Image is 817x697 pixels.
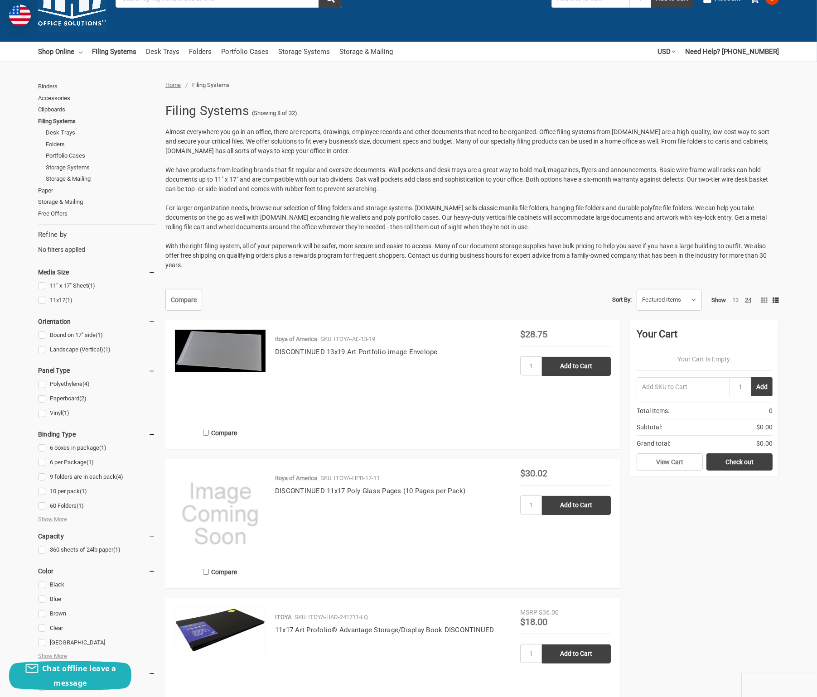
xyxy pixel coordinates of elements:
a: Polyethylene [38,378,155,390]
span: Show [711,297,726,303]
div: MSRP [520,608,537,617]
a: View Cart [637,453,703,471]
p: Itoya of America [275,335,317,344]
span: Show More [38,652,67,661]
a: Black [38,579,155,591]
iframe: Google Customer Reviews [742,673,817,697]
button: Chat offline leave a message [9,661,131,690]
button: Add [751,377,773,396]
span: (1) [99,444,106,451]
label: Sort By: [612,293,632,307]
span: (1) [113,546,121,553]
h5: Refine by [38,230,155,240]
a: Storage Systems [278,42,330,62]
a: Home [165,82,181,88]
p: SKU: ITOYA-HAD-241711-LQ [295,613,368,622]
a: Vinyl [38,407,155,419]
input: Add to Cart [542,357,611,376]
p: We have products from leading brands that fit regular and oversize documents. Wall pockets and de... [165,165,779,194]
a: Storage Systems [46,162,155,173]
label: Compare [175,425,266,440]
p: Almost everywhere you go in an office, there are reports, drawings, employee records and other do... [165,127,779,156]
span: $30.02 [520,468,547,479]
h5: Binding Type [38,429,155,440]
a: 11" x 17" Sheet [38,280,155,292]
span: (1) [96,332,103,338]
span: (1) [77,502,84,509]
a: Need Help? [PHONE_NUMBER] [685,42,779,62]
a: DISCONTINUED 11x17 Poly Glass Pages (10 Pages per Pack) [275,487,466,495]
span: $0.00 [756,439,773,448]
a: DISCONTINUED 13x19 Art Portfolio image Envelope [275,348,438,356]
div: No filters applied [38,230,155,254]
img: ProductDefault.gif [175,469,266,559]
a: 6 boxes in package [38,442,155,454]
span: (2) [79,395,87,402]
span: (1) [65,297,73,303]
a: Folders [46,139,155,150]
h5: Panel Type [38,365,155,376]
span: $0.00 [756,423,773,432]
span: Subtotal: [637,423,662,432]
p: SKU: ITOYA-HPR-17-11 [320,474,380,483]
span: (1) [80,488,87,495]
a: 10 per pack [38,485,155,498]
img: 11x17 Art Profolio® Advantage Storage/Display Book DISCONTINUED [175,608,266,652]
span: $28.75 [520,329,547,340]
img: 13x19 Art Profolio ImagEnvelope [175,330,266,372]
span: Show More [38,515,67,524]
span: (1) [103,346,111,353]
a: 13x19 Art Profolio ImagEnvelope [175,330,266,420]
h5: Capacity [38,531,155,542]
span: Total Items: [637,406,669,416]
label: Compare [175,564,266,579]
p: With the right filing system, all of your paperwork will be safer, more secure and easier to acce... [165,241,779,270]
h5: Orientation [38,316,155,327]
span: $18.00 [520,616,547,627]
input: Add to Cart [542,644,611,663]
a: Filing Systems [38,115,155,127]
a: Accessories [38,92,155,104]
a: Portfolio Cases [221,42,269,62]
a: 12 [732,297,739,303]
span: $36.00 [539,609,559,616]
span: (1) [62,409,69,416]
input: Add to Cart [542,496,611,515]
a: 60 Folders [38,500,155,512]
a: Desk Trays [146,42,179,62]
p: Your Cart Is Empty. [637,355,773,364]
a: Compare [165,289,202,311]
a: 9 folders are in each pack [38,471,155,483]
a: Storage & Mailing [38,196,155,208]
img: duty and tax information for United States [9,5,31,26]
a: Clipboards [38,104,155,115]
h1: Filing Systems [165,99,249,123]
span: Grand total: [637,439,670,448]
span: Filing Systems [192,82,230,88]
p: SKU: ITOYA-AE-13-19 [320,335,375,344]
span: 0 [769,406,773,416]
a: Desk Trays [46,127,155,139]
a: Filing Systems [92,42,136,62]
a: Free Offers [38,208,155,220]
a: Bound on 17" side [38,329,155,341]
a: Binders [38,81,155,92]
a: 360 sheets of 24lb paper [38,544,155,556]
span: Chat offline leave a message [42,663,116,688]
p: For larger organization needs, browse our selection of filing folders and storage systems. [DOMAI... [165,203,779,232]
h5: Media Size [38,267,155,278]
div: Your Cart [637,327,773,348]
a: 11x17 [38,294,155,307]
h5: Color [38,566,155,577]
a: Brown [38,608,155,620]
a: [GEOGRAPHIC_DATA] [38,637,155,649]
input: Compare [203,430,209,436]
a: 24 [745,297,751,303]
span: (1) [87,459,94,466]
span: (4) [116,473,123,480]
a: 6 per Package [38,457,155,469]
a: Shop Online [38,42,82,62]
a: Storage & Mailing [339,42,393,62]
p: Itoya of America [275,474,317,483]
